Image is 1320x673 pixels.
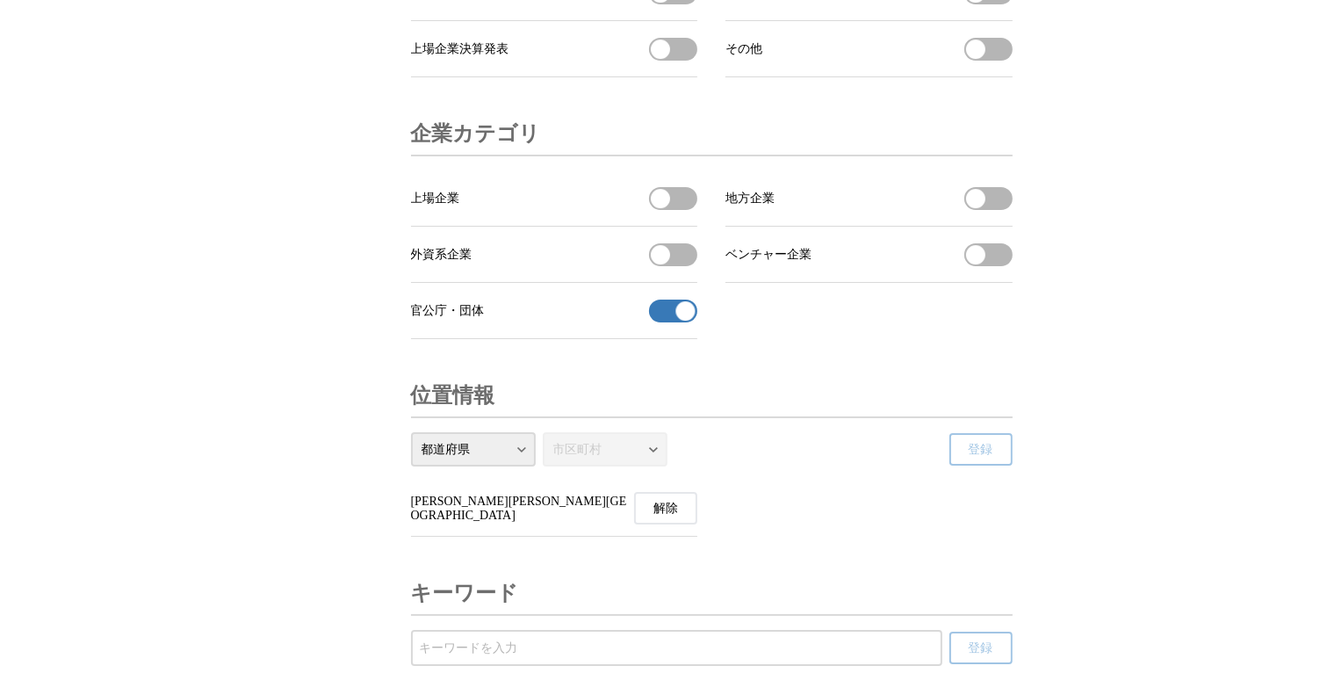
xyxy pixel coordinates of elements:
[725,191,775,206] span: 地方企業
[411,303,485,319] span: 官公庁・団体
[411,374,495,416] h3: 位置情報
[725,247,811,263] span: ベンチャー企業
[969,442,993,458] span: 登録
[420,639,934,658] input: 受信するキーワードを登録する
[411,247,472,263] span: 外資系企業
[969,640,993,656] span: 登録
[411,112,541,155] h3: 企業カテゴリ
[411,432,536,467] select: 都道府県
[411,572,519,614] h3: キーワード
[653,501,678,517] span: 解除
[634,492,697,525] button: 東京都千代田区の受信を解除
[949,632,1013,664] button: 登録
[725,41,762,57] span: その他
[411,41,509,57] span: 上場企業決算発表
[543,432,667,467] select: 市区町村
[411,495,628,523] span: [PERSON_NAME][PERSON_NAME][GEOGRAPHIC_DATA]
[411,191,460,206] span: 上場企業
[949,433,1013,466] button: 登録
